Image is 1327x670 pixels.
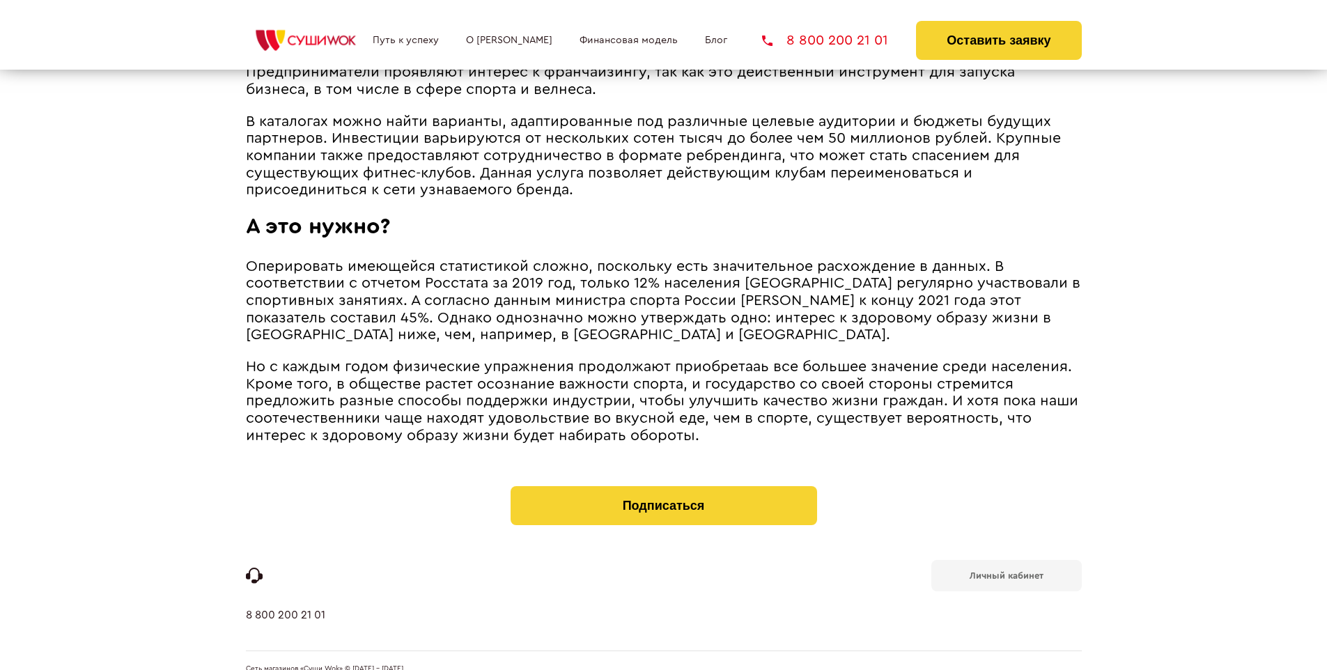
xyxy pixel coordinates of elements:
a: 8 800 200 21 01 [246,609,325,650]
button: Оставить заявку [916,21,1081,60]
a: Личный кабинет [931,560,1082,591]
a: О [PERSON_NAME] [466,35,552,46]
span: В каталогах можно найти варианты, адаптированные под различные целевые аудитории и бюджеты будущи... [246,114,1061,197]
span: Оперировать имеющейся статистикой сложно, поскольку есть значительное расхождение в данных. В соо... [246,259,1080,342]
span: Среди спортивных франшиз представлены интересные предложения как в онлайне, так и в офлайн-формат... [246,48,1054,97]
a: Блог [705,35,727,46]
b: Личный кабинет [970,571,1043,580]
span: 8 800 200 21 01 [786,33,888,47]
a: Финансовая модель [580,35,678,46]
span: А это нужно? [246,215,391,237]
button: Подписаться [511,486,817,525]
a: 8 800 200 21 01 [762,33,888,47]
a: Путь к успеху [373,35,439,46]
span: Но с каждым годом физические упражнения продолжают приобретааь все большее значение среди населен... [246,359,1078,442]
